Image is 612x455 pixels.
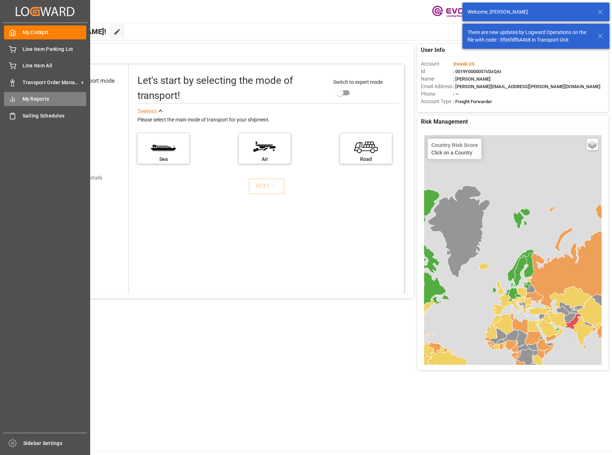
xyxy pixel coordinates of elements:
[137,116,399,124] div: Please select the main mode of transport for your shipment.
[242,155,287,163] div: Air
[59,77,115,85] div: Select transport mode
[4,42,86,56] a: Line Item Parking Lot
[23,29,87,36] span: My Cockpit
[421,68,453,75] span: Id
[453,69,501,74] span: : 0019Y0000057sDzQAI
[587,139,598,150] a: Layers
[333,79,383,85] span: Switch to expert mode
[431,142,478,148] h4: Country Risk Score
[421,83,453,90] span: Email Address
[467,29,591,44] div: There are new updates by Logward Operations on the file with code : 3fb6fdfb4468 in Transport Unit
[467,8,591,16] div: Welcome, [PERSON_NAME]
[453,76,491,82] span: : [PERSON_NAME]
[23,95,87,103] span: My Reports
[453,84,601,89] span: : [PERSON_NAME][EMAIL_ADDRESS][PERSON_NAME][DOMAIN_NAME]
[4,25,86,39] a: My Cockpit
[23,112,87,120] span: Sailing Schedules
[421,46,445,54] span: User Info
[4,109,86,123] a: Sailing Schedules
[454,61,475,67] span: Evonik US
[421,98,453,105] span: Account Type
[344,155,388,163] div: Road
[421,90,453,98] span: Phone
[249,178,285,194] button: NEXT
[4,92,86,106] a: My Reports
[137,107,157,116] div: See less
[23,440,87,447] span: Sidebar Settings
[421,75,453,83] span: Name
[23,79,79,86] span: Transport Order Management
[23,45,87,53] span: Line Item Parking Lot
[23,62,87,70] span: Line Item All
[421,60,453,68] span: Account
[453,91,459,97] span: : —
[4,59,86,73] a: Line Item All
[141,155,186,163] div: Sea
[256,182,277,191] div: NEXT
[432,5,479,18] img: Evonik-brand-mark-Deep-Purple-RGB.jpeg_1700498283.jpeg
[453,99,492,104] span: : Freight Forwarder
[453,61,475,67] span: :
[431,142,478,155] div: Click on a Country
[421,118,468,126] span: Risk Management
[137,73,326,103] div: Let's start by selecting the mode of transport!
